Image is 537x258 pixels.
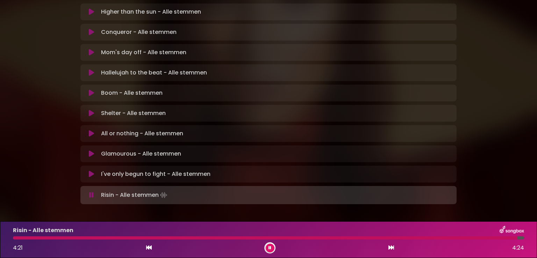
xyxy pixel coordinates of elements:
img: waveform4.gif [159,190,169,200]
img: songbox-logo-white.png [500,226,524,235]
p: Risin - Alle stemmen [13,226,73,235]
p: Risin - Alle stemmen [101,190,169,200]
p: Glamourous - Alle stemmen [101,150,181,158]
p: Mom's day off - Alle stemmen [101,48,186,57]
p: All or nothing - Alle stemmen [101,129,183,138]
p: Boom - Alle stemmen [101,89,163,97]
p: I've only begun to fight - Alle stemmen [101,170,210,178]
p: Higher than the sun - Alle stemmen [101,8,201,16]
p: Shelter - Alle stemmen [101,109,166,117]
p: Hallelujah to the beat - Alle stemmen [101,69,207,77]
p: Conqueror - Alle stemmen [101,28,177,36]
